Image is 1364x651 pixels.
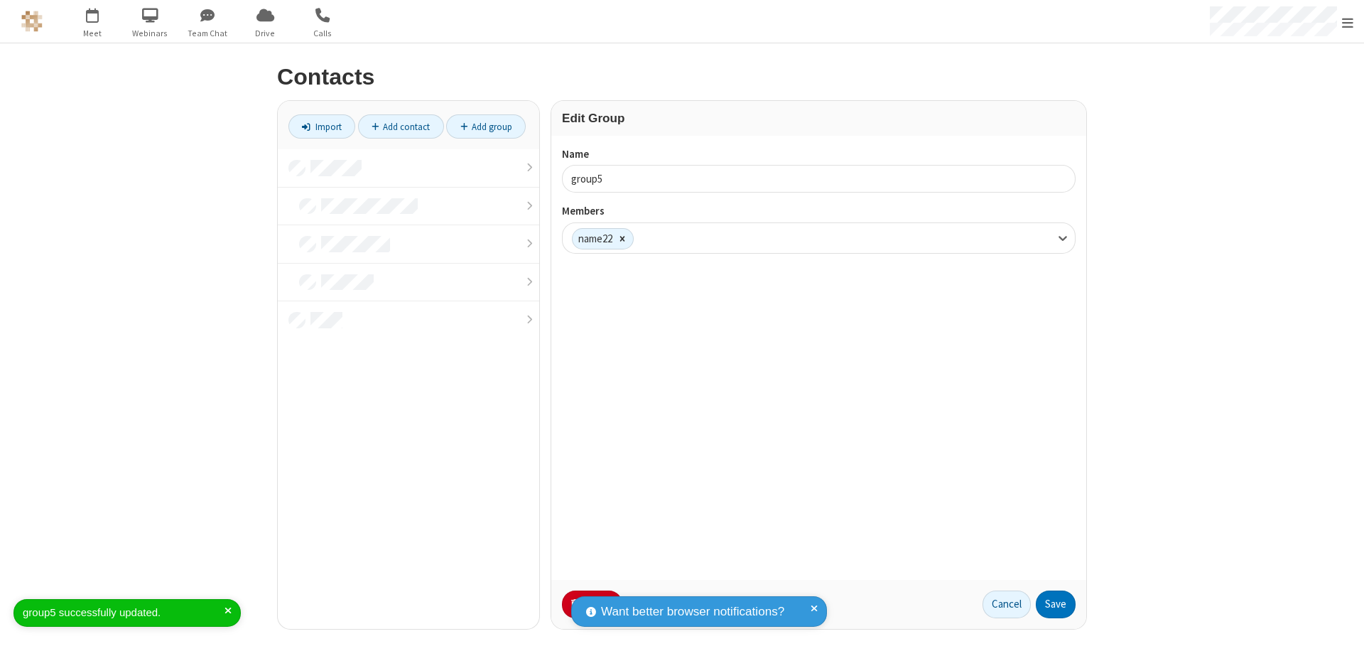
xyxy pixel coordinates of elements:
a: Cancel [983,591,1031,619]
div: group5 successfully updated. [23,605,224,621]
h2: Contacts [277,65,1087,90]
button: Delete [562,591,622,619]
span: Team Chat [181,27,234,40]
span: Drive [239,27,292,40]
button: Save [1036,591,1076,619]
div: name22 [573,229,612,249]
img: QA Selenium DO NOT DELETE OR CHANGE [21,11,43,32]
span: Webinars [124,27,177,40]
span: Calls [296,27,350,40]
a: Add contact [358,114,444,139]
label: Name [562,146,1076,163]
a: Add group [446,114,526,139]
h3: Edit Group [562,112,1076,125]
span: Meet [66,27,119,40]
input: Name [562,165,1076,193]
label: Members [562,203,1076,220]
a: Import [288,114,355,139]
span: Want better browser notifications? [601,603,784,621]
